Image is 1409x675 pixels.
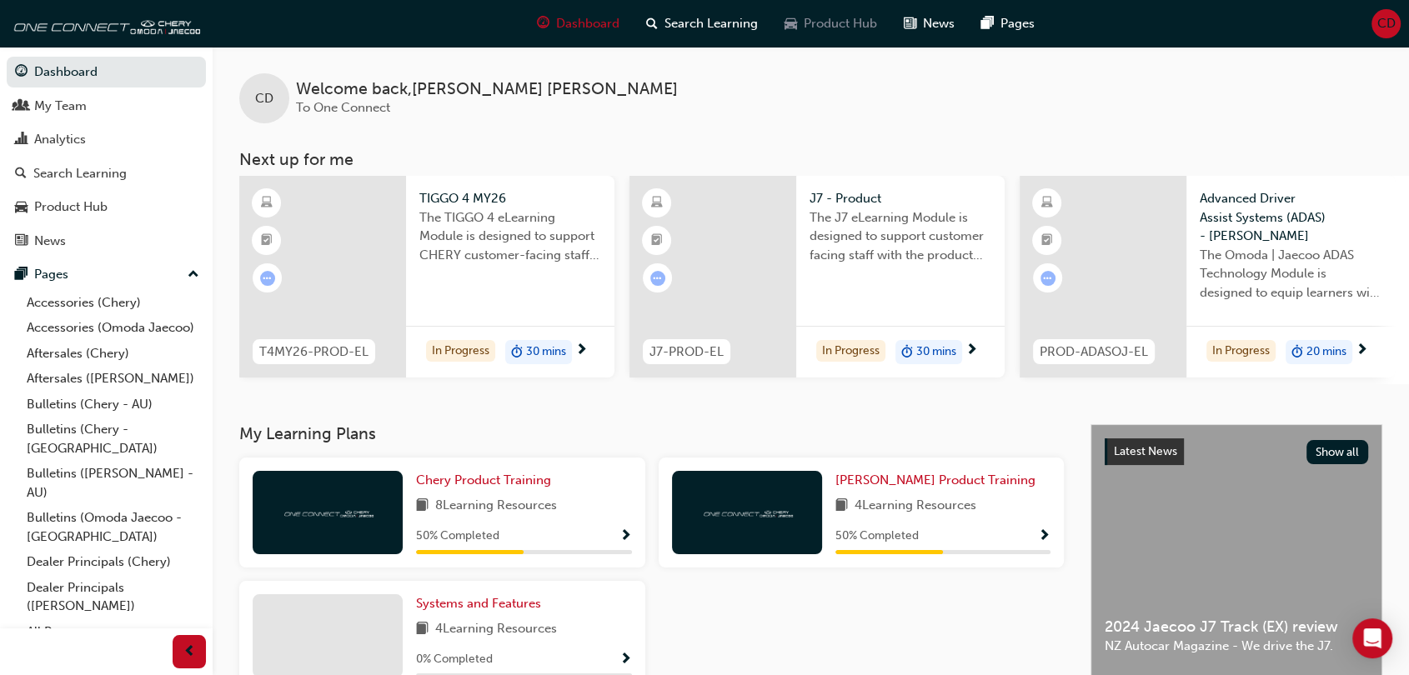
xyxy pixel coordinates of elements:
[835,471,1042,490] a: [PERSON_NAME] Product Training
[416,650,493,669] span: 0 % Completed
[1000,14,1035,33] span: Pages
[34,197,108,217] div: Product Hub
[701,504,793,520] img: oneconnect
[33,164,127,183] div: Search Learning
[416,496,429,517] span: book-icon
[901,342,913,363] span: duration-icon
[651,230,663,252] span: booktick-icon
[1105,617,1368,637] span: 2024 Jaecoo J7 Track (EX) review
[7,53,206,259] button: DashboardMy TeamAnalyticsSearch LearningProduct HubNews
[20,417,206,461] a: Bulletins (Chery - [GEOGRAPHIC_DATA])
[633,7,771,41] a: search-iconSearch Learning
[646,13,658,34] span: search-icon
[8,7,200,40] img: oneconnect
[261,230,273,252] span: booktick-icon
[416,594,548,613] a: Systems and Features
[213,150,1409,169] h3: Next up for me
[816,340,885,362] div: In Progress
[20,341,206,367] a: Aftersales (Chery)
[771,7,890,41] a: car-iconProduct Hub
[904,13,916,34] span: news-icon
[20,575,206,619] a: Dealer Principals ([PERSON_NAME])
[1306,342,1346,362] span: 20 mins
[435,496,557,517] span: 8 Learning Resources
[188,264,199,286] span: up-icon
[835,496,848,517] span: book-icon
[526,342,566,362] span: 30 mins
[416,472,551,487] span: Chery Product Training
[435,619,557,640] span: 4 Learning Resources
[15,99,28,114] span: people-icon
[1200,246,1381,302] span: The Omoda | Jaecoo ADAS Technology Module is designed to equip learners with essential knowledge ...
[556,14,619,33] span: Dashboard
[537,13,549,34] span: guage-icon
[416,527,499,546] span: 50 % Completed
[1105,637,1368,656] span: NZ Autocar Magazine - We drive the J7.
[619,652,632,667] span: Show Progress
[1200,189,1381,246] span: Advanced Driver Assist Systems (ADAS) - [PERSON_NAME]
[7,91,206,122] a: My Team
[7,57,206,87] a: Dashboard
[20,505,206,549] a: Bulletins (Omoda Jaecoo - [GEOGRAPHIC_DATA])
[416,471,558,490] a: Chery Product Training
[15,267,28,282] span: pages-icon
[239,424,1064,443] h3: My Learning Plans
[7,192,206,222] a: Product Hub
[419,208,601,265] span: The TIGGO 4 eLearning Module is designed to support CHERY customer-facing staff with the product ...
[916,342,956,362] span: 30 mins
[15,167,27,182] span: search-icon
[7,259,206,290] button: Pages
[34,265,68,284] div: Pages
[20,461,206,505] a: Bulletins ([PERSON_NAME] - AU)
[20,619,206,645] a: All Pages
[34,232,66,251] div: News
[664,14,758,33] span: Search Learning
[1377,14,1396,33] span: CD
[20,315,206,341] a: Accessories (Omoda Jaecoo)
[981,13,994,34] span: pages-icon
[1371,9,1401,38] button: CD
[810,189,991,208] span: J7 - Product
[15,200,28,215] span: car-icon
[524,7,633,41] a: guage-iconDashboard
[1356,343,1368,358] span: next-icon
[1206,340,1276,362] div: In Progress
[855,496,976,517] span: 4 Learning Resources
[282,504,374,520] img: oneconnect
[1352,618,1392,658] div: Open Intercom Messenger
[1041,192,1053,214] span: learningResourceType_ELEARNING-icon
[15,234,28,249] span: news-icon
[511,342,523,363] span: duration-icon
[7,226,206,257] a: News
[650,271,665,286] span: learningRecordVerb_ATTEMPT-icon
[835,527,919,546] span: 50 % Completed
[649,342,724,362] span: J7-PROD-EL
[20,392,206,417] a: Bulletins (Chery - AU)
[7,124,206,155] a: Analytics
[619,649,632,670] button: Show Progress
[835,472,1035,487] span: [PERSON_NAME] Product Training
[239,176,614,377] a: T4MY26-PROD-ELTIGGO 4 MY26The TIGGO 4 eLearning Module is designed to support CHERY customer-faci...
[619,529,632,544] span: Show Progress
[419,189,601,208] span: TIGGO 4 MY26
[1041,230,1053,252] span: booktick-icon
[1020,176,1395,377] a: PROD-ADASOJ-ELAdvanced Driver Assist Systems (ADAS) - [PERSON_NAME]The Omoda | Jaecoo ADAS Techno...
[575,343,588,358] span: next-icon
[416,619,429,640] span: book-icon
[255,89,273,108] span: CD
[1306,440,1369,464] button: Show all
[1114,444,1177,458] span: Latest News
[651,192,663,214] span: learningResourceType_ELEARNING-icon
[15,65,28,80] span: guage-icon
[968,7,1048,41] a: pages-iconPages
[260,271,275,286] span: learningRecordVerb_ATTEMPT-icon
[15,132,28,147] span: chart-icon
[20,366,206,392] a: Aftersales ([PERSON_NAME])
[7,158,206,189] a: Search Learning
[1291,342,1303,363] span: duration-icon
[261,192,273,214] span: learningResourceType_ELEARNING-icon
[20,290,206,316] a: Accessories (Chery)
[804,14,877,33] span: Product Hub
